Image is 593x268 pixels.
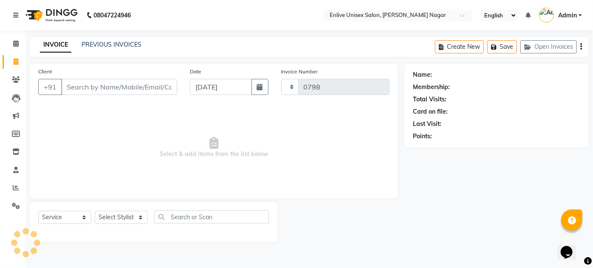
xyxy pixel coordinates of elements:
[38,105,390,190] span: Select & add items from the list below
[520,40,577,53] button: Open Invoices
[413,70,432,79] div: Name:
[413,107,448,116] div: Card on file:
[487,40,517,53] button: Save
[281,68,318,75] label: Invoice Number
[93,3,131,27] b: 08047224946
[413,95,446,104] div: Total Visits:
[413,120,441,128] div: Last Visit:
[22,3,80,27] img: logo
[539,8,554,22] img: Admin
[61,79,177,95] input: Search by Name/Mobile/Email/Code
[557,234,585,260] iframe: chat widget
[413,132,432,141] div: Points:
[558,11,577,20] span: Admin
[38,68,52,75] label: Client
[435,40,484,53] button: Create New
[413,83,450,92] div: Membership:
[82,41,141,48] a: PREVIOUS INVOICES
[190,68,201,75] label: Date
[40,37,71,53] a: INVOICE
[38,79,62,95] button: +91
[154,210,269,223] input: Search or Scan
